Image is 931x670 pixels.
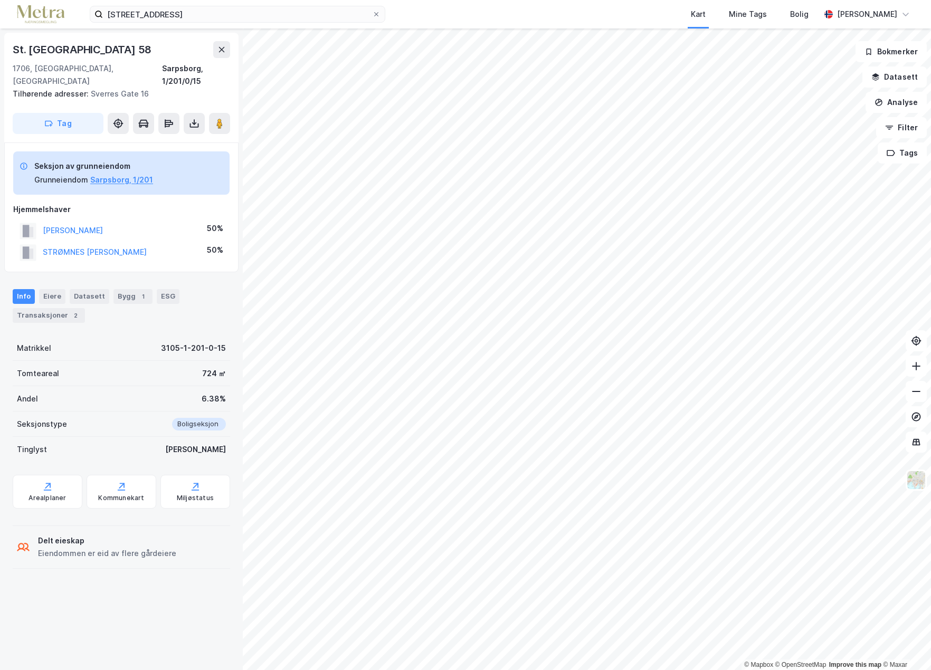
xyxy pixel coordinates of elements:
div: Kart [691,8,706,21]
div: Transaksjoner [13,308,85,323]
div: Tinglyst [17,443,47,456]
div: Hjemmelshaver [13,203,230,216]
div: [PERSON_NAME] [165,443,226,456]
div: Seksjon av grunneiendom [34,160,153,173]
div: ESG [157,289,179,304]
button: Bokmerker [856,41,927,62]
button: Filter [876,117,927,138]
img: Z [906,470,926,490]
div: Seksjonstype [17,418,67,430]
button: Tag [13,113,103,134]
button: Sarpsborg, 1/201 [90,174,153,186]
a: Improve this map [829,661,881,668]
div: 3105-1-201-0-15 [161,342,226,355]
div: Tomteareal [17,367,59,380]
iframe: Chat Widget [878,619,931,670]
div: Bolig [790,8,809,21]
div: Kommunekart [98,494,144,502]
div: Info [13,289,35,304]
div: 2 [70,310,81,321]
div: Sarpsborg, 1/201/0/15 [162,62,230,88]
button: Analyse [866,92,927,113]
div: Sverres Gate 16 [13,88,222,100]
a: OpenStreetMap [775,661,826,668]
div: Miljøstatus [177,494,214,502]
div: 50% [207,222,223,235]
div: Delt eieskap [38,534,176,547]
div: Kontrollprogram for chat [878,619,931,670]
div: Eiendommen er eid av flere gårdeiere [38,547,176,560]
div: Eiere [39,289,65,304]
div: Matrikkel [17,342,51,355]
button: Tags [878,142,927,164]
div: 6.38% [202,393,226,405]
div: Arealplaner [28,494,66,502]
img: metra-logo.256734c3b2bbffee19d4.png [17,5,64,24]
div: Bygg [113,289,153,304]
div: 50% [207,244,223,256]
input: Søk på adresse, matrikkel, gårdeiere, leietakere eller personer [103,6,372,22]
div: Datasett [70,289,109,304]
div: 1706, [GEOGRAPHIC_DATA], [GEOGRAPHIC_DATA] [13,62,162,88]
div: [PERSON_NAME] [837,8,897,21]
div: 724 ㎡ [202,367,226,380]
button: Datasett [862,66,927,88]
div: St. [GEOGRAPHIC_DATA] 58 [13,41,154,58]
div: 1 [138,291,148,302]
div: Grunneiendom [34,174,88,186]
span: Tilhørende adresser: [13,89,91,98]
a: Mapbox [744,661,773,668]
div: Mine Tags [729,8,767,21]
div: Andel [17,393,38,405]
